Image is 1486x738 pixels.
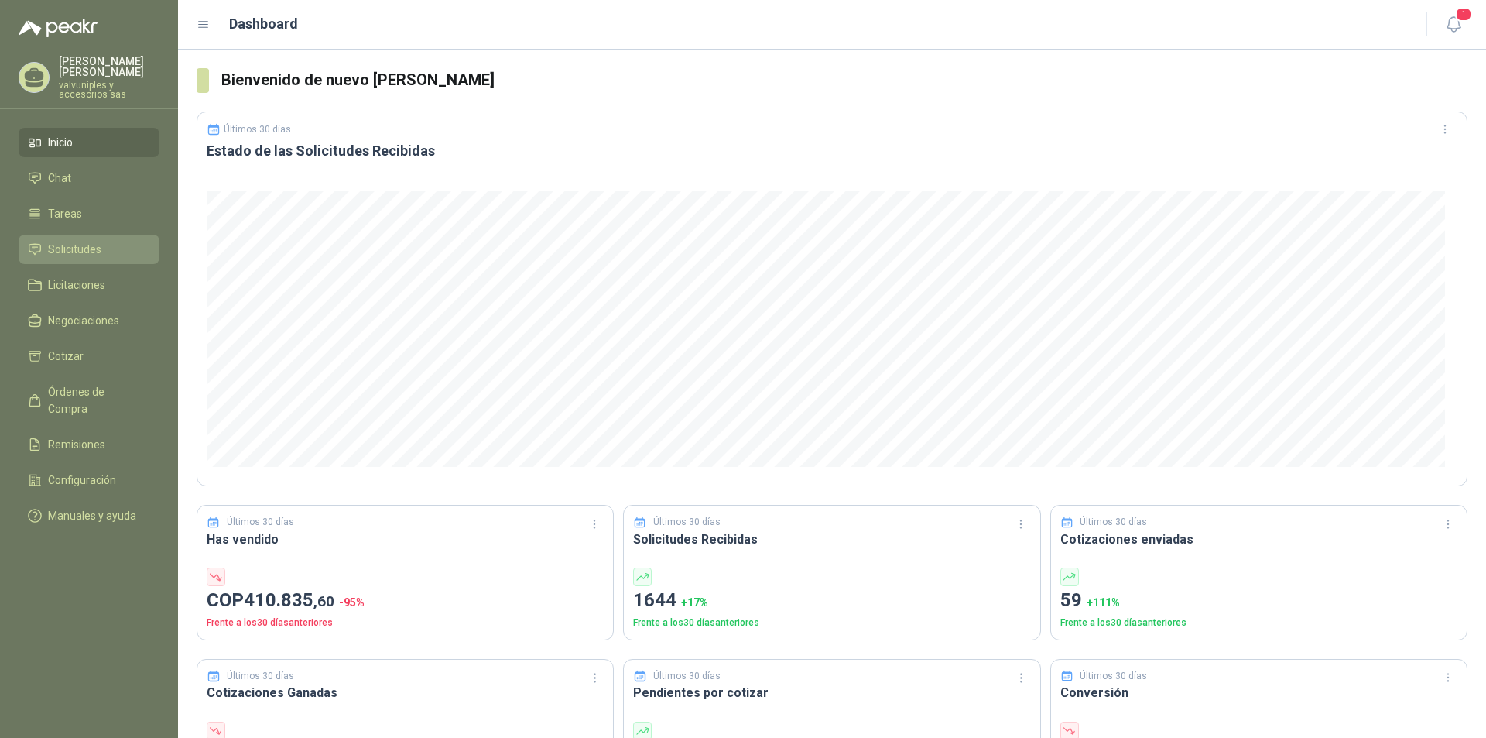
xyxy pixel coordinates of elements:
[48,134,73,151] span: Inicio
[1060,530,1457,549] h3: Cotizaciones enviadas
[19,163,159,193] a: Chat
[19,465,159,495] a: Configuración
[207,530,604,549] h3: Has vendido
[227,669,294,684] p: Últimos 30 días
[1080,515,1147,530] p: Últimos 30 días
[229,13,298,35] h1: Dashboard
[48,170,71,187] span: Chat
[633,683,1030,702] h3: Pendientes por cotizar
[48,312,119,329] span: Negociaciones
[48,348,84,365] span: Cotizar
[59,81,159,99] p: valvuniples y accesorios sas
[207,586,604,616] p: COP
[19,128,159,157] a: Inicio
[19,199,159,228] a: Tareas
[207,142,1457,160] h3: Estado de las Solicitudes Recibidas
[1060,616,1457,630] p: Frente a los 30 días anteriores
[653,515,721,530] p: Últimos 30 días
[19,306,159,335] a: Negociaciones
[19,235,159,264] a: Solicitudes
[681,596,708,609] span: + 17 %
[19,270,159,300] a: Licitaciones
[313,592,334,610] span: ,60
[339,596,365,609] span: -95 %
[1080,669,1147,684] p: Últimos 30 días
[221,68,1467,92] h3: Bienvenido de nuevo [PERSON_NAME]
[48,383,145,417] span: Órdenes de Compra
[19,430,159,459] a: Remisiones
[48,276,105,293] span: Licitaciones
[1060,586,1457,616] p: 59
[48,472,116,489] span: Configuración
[1455,7,1472,22] span: 1
[59,56,159,77] p: [PERSON_NAME] [PERSON_NAME]
[227,515,294,530] p: Últimos 30 días
[19,342,159,371] a: Cotizar
[1060,683,1457,702] h3: Conversión
[224,124,291,135] p: Últimos 30 días
[633,530,1030,549] h3: Solicitudes Recibidas
[207,683,604,702] h3: Cotizaciones Ganadas
[244,589,334,611] span: 410.835
[633,616,1030,630] p: Frente a los 30 días anteriores
[48,436,105,453] span: Remisiones
[633,586,1030,616] p: 1644
[48,241,101,258] span: Solicitudes
[1087,596,1120,609] span: + 111 %
[653,669,721,684] p: Últimos 30 días
[19,501,159,530] a: Manuales y ayuda
[48,507,136,524] span: Manuales y ayuda
[19,19,98,37] img: Logo peakr
[48,205,82,222] span: Tareas
[1440,11,1467,39] button: 1
[19,377,159,424] a: Órdenes de Compra
[207,616,604,630] p: Frente a los 30 días anteriores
